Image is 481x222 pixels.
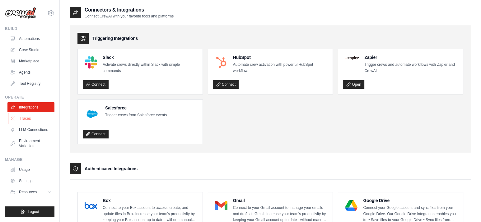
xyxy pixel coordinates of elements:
h3: Triggering Integrations [92,35,138,41]
p: Trigger crews and automate workflows with Zapier and CrewAI [364,62,458,74]
h4: Box [103,197,198,204]
div: Operate [5,95,54,100]
a: Environment Variables [7,136,54,151]
img: Google Drive Logo [345,199,357,212]
p: Activate crews directly within Slack with simple commands [103,62,198,74]
p: Automate crew activation with powerful HubSpot workflows [233,62,328,74]
img: Slack Logo [85,56,97,69]
a: Open [343,80,364,89]
a: Traces [8,113,55,123]
a: Marketplace [7,56,54,66]
a: Tool Registry [7,79,54,89]
div: Build [5,26,54,31]
h4: Zapier [364,54,458,60]
a: Settings [7,176,54,186]
p: Trigger crews from Salesforce events [105,112,167,118]
h3: Authenticated Integrations [85,166,138,172]
a: Usage [7,165,54,175]
div: Manage [5,157,54,162]
h4: HubSpot [233,54,328,60]
p: Connect CrewAI with your favorite tools and platforms [85,14,174,19]
img: HubSpot Logo [215,56,227,69]
a: Connect [83,80,109,89]
a: Integrations [7,102,54,112]
h4: Salesforce [105,105,167,111]
img: Salesforce Logo [85,107,100,122]
span: Resources [19,190,37,195]
span: Logout [28,209,39,214]
button: Logout [5,206,54,217]
img: Logo [5,7,36,19]
img: Gmail Logo [215,199,227,212]
a: LLM Connections [7,125,54,135]
button: Resources [7,187,54,197]
h4: Slack [103,54,198,60]
a: Connect [83,130,109,138]
h2: Connectors & Integrations [85,6,174,14]
a: Connect [213,80,239,89]
a: Agents [7,67,54,77]
img: Zapier Logo [345,56,359,60]
h4: Google Drive [363,197,458,204]
a: Crew Studio [7,45,54,55]
h4: Gmail [233,197,328,204]
a: Automations [7,34,54,44]
img: Box Logo [85,199,97,212]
